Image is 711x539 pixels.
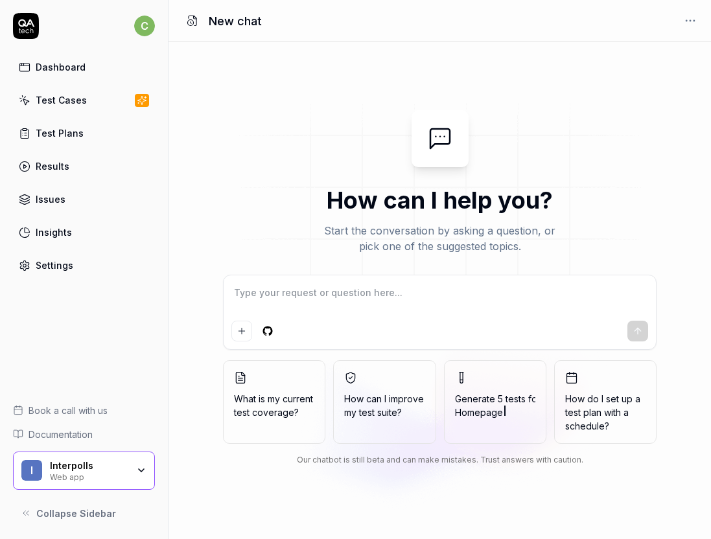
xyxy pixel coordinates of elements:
[13,220,155,245] a: Insights
[13,120,155,146] a: Test Plans
[50,471,128,481] div: Web app
[455,392,535,419] span: Generate 5 tests for
[13,253,155,278] a: Settings
[333,360,436,444] button: How can I improve my test suite?
[134,13,155,39] button: c
[36,126,84,140] div: Test Plans
[209,12,262,30] h1: New chat
[36,258,73,272] div: Settings
[344,392,425,419] span: How can I improve my test suite?
[13,54,155,80] a: Dashboard
[565,392,646,433] span: How do I set up a test plan with a schedule?
[13,500,155,526] button: Collapse Sidebar
[223,454,657,466] div: Our chatbot is still beta and can make mistakes. Trust answers with caution.
[13,154,155,179] a: Results
[36,507,116,520] span: Collapse Sidebar
[234,392,314,419] span: What is my current test coverage?
[50,460,128,472] div: Interpolls
[29,404,108,417] span: Book a call with us
[223,360,325,444] button: What is my current test coverage?
[36,192,65,206] div: Issues
[554,360,657,444] button: How do I set up a test plan with a schedule?
[134,16,155,36] span: c
[36,93,87,107] div: Test Cases
[231,321,252,341] button: Add attachment
[13,187,155,212] a: Issues
[36,60,86,74] div: Dashboard
[29,428,93,441] span: Documentation
[13,404,155,417] a: Book a call with us
[13,87,155,113] a: Test Cases
[444,360,546,444] button: Generate 5 tests forHomepage
[13,452,155,490] button: IInterpollsWeb app
[13,428,155,441] a: Documentation
[21,460,42,481] span: I
[36,159,69,173] div: Results
[455,407,503,418] span: Homepage
[36,225,72,239] div: Insights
